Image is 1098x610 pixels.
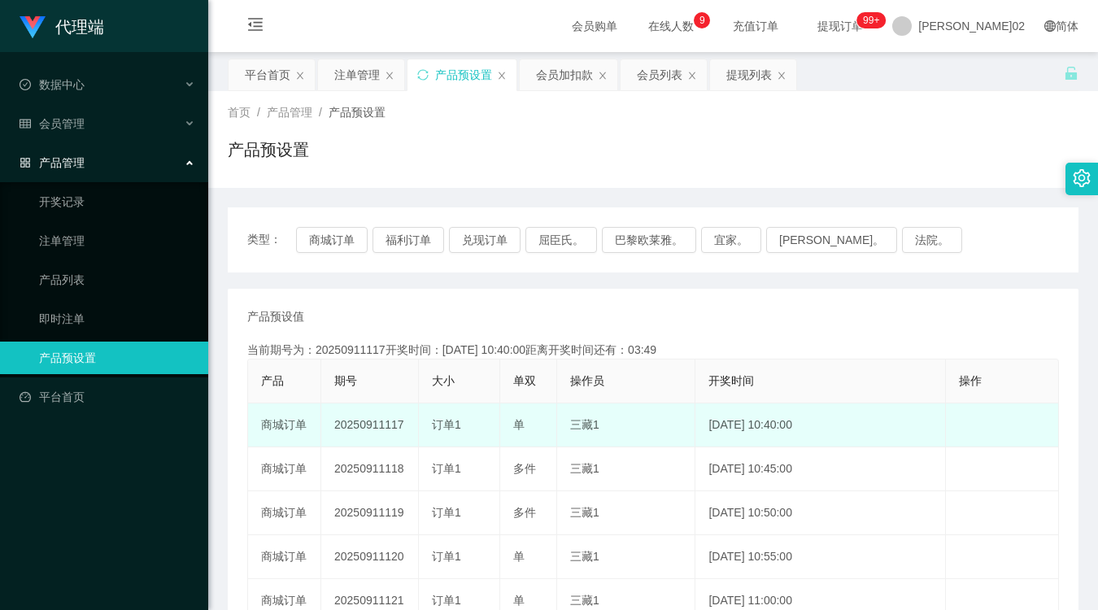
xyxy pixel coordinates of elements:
[39,117,85,130] font: 会员管理
[257,106,260,119] span: /
[248,403,321,447] td: 商城订单
[39,264,195,296] a: 产品列表
[557,403,695,447] td: 三藏1
[777,71,786,81] i: 图标： 关闭
[267,106,312,119] span: 产品管理
[228,106,251,119] span: 首页
[39,185,195,218] a: 开奖记录
[513,594,525,607] span: 单
[385,71,394,81] i: 图标： 关闭
[856,12,886,28] sup: 1157
[497,71,507,81] i: 图标： 关闭
[766,227,897,253] button: [PERSON_NAME]。
[432,594,461,607] span: 订单1
[733,20,778,33] font: 充值订单
[329,106,386,119] span: 产品预设置
[687,71,697,81] i: 图标： 关闭
[525,227,597,253] button: 屈臣氏。
[1073,169,1091,187] i: 图标： 设置
[557,535,695,579] td: 三藏1
[248,491,321,535] td: 商城订单
[432,506,461,519] span: 订单1
[513,462,536,475] span: 多件
[536,59,593,90] div: 会员加扣款
[321,403,419,447] td: 20250911117
[245,59,290,90] div: 平台首页
[637,59,682,90] div: 会员列表
[39,156,85,169] font: 产品管理
[726,59,772,90] div: 提现列表
[694,12,710,28] sup: 9
[695,447,946,491] td: [DATE] 10:45:00
[432,462,461,475] span: 订单1
[432,418,461,431] span: 订单1
[39,224,195,257] a: 注单管理
[296,227,368,253] button: 商城订单
[295,71,305,81] i: 图标： 关闭
[247,308,304,325] span: 产品预设值
[1056,20,1078,33] font: 简体
[570,374,604,387] span: 操作员
[557,491,695,535] td: 三藏1
[1064,66,1078,81] i: 图标： 解锁
[513,374,536,387] span: 单双
[247,342,1059,359] div: 当前期号为：20250911117开奖时间：[DATE] 10:40:00距离开奖时间还有：03:49
[513,506,536,519] span: 多件
[228,1,283,53] i: 图标： menu-fold
[20,79,31,90] i: 图标： check-circle-o
[648,20,694,33] font: 在线人数
[695,491,946,535] td: [DATE] 10:50:00
[39,78,85,91] font: 数据中心
[602,227,696,253] button: 巴黎欧莱雅。
[435,59,492,90] div: 产品预设置
[513,550,525,563] span: 单
[513,418,525,431] span: 单
[598,71,608,81] i: 图标： 关闭
[417,69,429,81] i: 图标： 同步
[247,227,296,253] span: 类型：
[248,447,321,491] td: 商城订单
[701,227,761,253] button: 宜家。
[334,59,380,90] div: 注单管理
[334,374,357,387] span: 期号
[261,374,284,387] span: 产品
[1044,20,1056,32] i: 图标： global
[708,374,754,387] span: 开奖时间
[20,20,104,33] a: 代理端
[20,118,31,129] i: 图标： table
[432,374,455,387] span: 大小
[39,342,195,374] a: 产品预设置
[321,535,419,579] td: 20250911120
[695,535,946,579] td: [DATE] 10:55:00
[228,137,309,162] h1: 产品预设置
[695,403,946,447] td: [DATE] 10:40:00
[817,20,863,33] font: 提现订单
[20,16,46,39] img: logo.9652507e.png
[39,303,195,335] a: 即时注单
[449,227,521,253] button: 兑现订单
[959,374,982,387] span: 操作
[321,447,419,491] td: 20250911118
[248,535,321,579] td: 商城订单
[432,550,461,563] span: 订单1
[557,447,695,491] td: 三藏1
[699,12,705,28] p: 9
[20,381,195,413] a: 图标： 仪表板平台首页
[321,491,419,535] td: 20250911119
[55,1,104,53] h1: 代理端
[902,227,962,253] button: 法院。
[319,106,322,119] span: /
[20,157,31,168] i: 图标： AppStore-O
[373,227,444,253] button: 福利订单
